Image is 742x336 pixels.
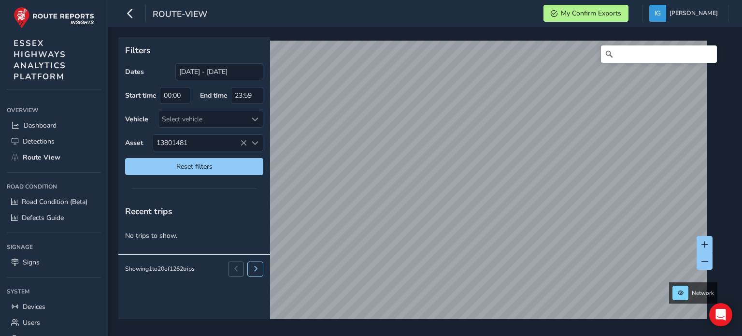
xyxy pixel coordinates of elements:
p: No trips to show. [118,224,270,248]
label: Asset [125,138,143,147]
span: Road Condition (Beta) [22,197,87,206]
a: Dashboard [7,117,101,133]
button: My Confirm Exports [543,5,628,22]
span: Route View [23,153,60,162]
canvas: Map [122,41,707,330]
label: Dates [125,67,144,76]
a: Detections [7,133,101,149]
p: Filters [125,44,263,57]
button: Reset filters [125,158,263,175]
div: System [7,284,101,299]
div: Overview [7,103,101,117]
label: End time [200,91,228,100]
label: Start time [125,91,157,100]
span: 13801481 [153,135,247,151]
label: Vehicle [125,115,148,124]
span: Users [23,318,40,327]
span: Recent trips [125,205,172,217]
img: rr logo [14,7,94,29]
input: Search [601,45,717,63]
div: Select vehicle [158,111,247,127]
div: Signage [7,240,101,254]
div: Select an asset code [247,135,263,151]
a: Road Condition (Beta) [7,194,101,210]
span: Detections [23,137,55,146]
a: Signs [7,254,101,270]
span: [PERSON_NAME] [670,5,718,22]
div: Road Condition [7,179,101,194]
a: Users [7,315,101,331]
span: Devices [23,302,45,311]
img: diamond-layout [649,5,666,22]
div: Open Intercom Messenger [709,303,732,326]
span: My Confirm Exports [561,9,621,18]
span: Reset filters [132,162,256,171]
span: Signs [23,258,40,267]
span: ESSEX HIGHWAYS ANALYTICS PLATFORM [14,38,66,82]
a: Defects Guide [7,210,101,226]
div: Showing 1 to 20 of 1262 trips [125,265,195,273]
span: Network [692,289,714,297]
span: Dashboard [24,121,57,130]
a: Devices [7,299,101,315]
button: [PERSON_NAME] [649,5,721,22]
span: Defects Guide [22,213,64,222]
a: Route View [7,149,101,165]
span: route-view [153,8,207,22]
